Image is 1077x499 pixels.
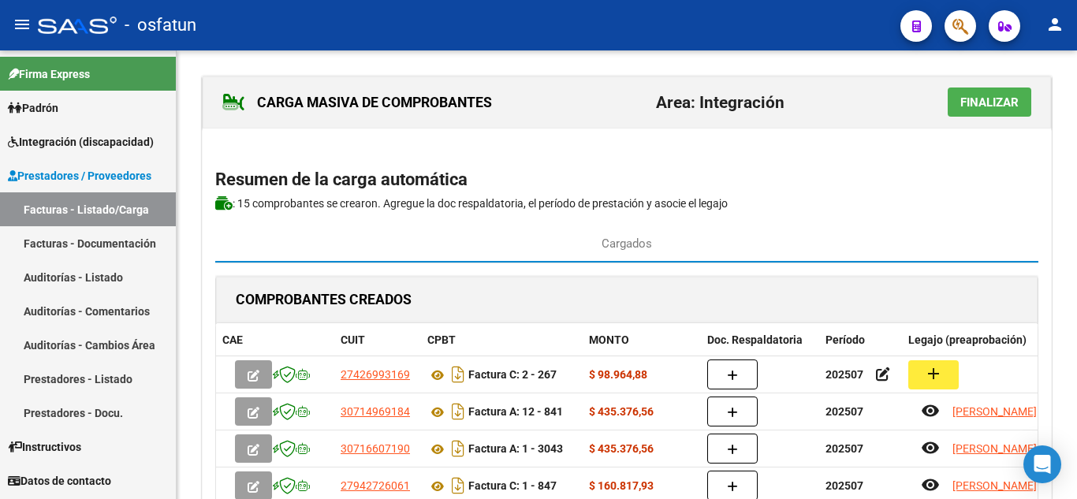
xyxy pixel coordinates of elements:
strong: $ 98.964,88 [589,368,647,381]
h2: Resumen de la carga automática [215,165,1038,195]
p: : 15 comprobantes se crearon. Agregue la doc respaldatoria [215,195,1038,212]
strong: $ 435.376,56 [589,442,654,455]
h1: COMPROBANTES CREADOS [236,287,412,312]
span: Período [825,333,865,346]
span: 27426993169 [341,368,410,381]
span: , el período de prestación y asocie el legajo [524,197,728,210]
mat-icon: remove_red_eye [921,475,940,494]
span: Cargados [602,235,652,252]
strong: $ 160.817,93 [589,479,654,492]
strong: 202507 [825,442,863,455]
strong: 202507 [825,405,863,418]
h1: CARGA MASIVA DE COMPROBANTES [222,90,492,115]
i: Descargar documento [448,399,468,424]
datatable-header-cell: Doc. Respaldatoria [701,323,819,357]
mat-icon: remove_red_eye [921,438,940,457]
mat-icon: person [1045,15,1064,34]
span: CUIT [341,333,365,346]
span: Instructivos [8,438,81,456]
i: Descargar documento [448,362,468,387]
span: [PERSON_NAME] [952,442,1037,455]
span: Datos de contacto [8,472,111,490]
span: Prestadores / Proveedores [8,167,151,184]
span: CAE [222,333,243,346]
i: Descargar documento [448,473,468,498]
strong: 202507 [825,368,863,381]
span: 27942726061 [341,479,410,492]
datatable-header-cell: Período [819,323,902,357]
datatable-header-cell: MONTO [583,323,701,357]
span: [PERSON_NAME] [952,479,1037,492]
strong: 202507 [825,479,863,492]
button: Finalizar [948,88,1031,117]
h2: Area: Integración [656,88,784,117]
mat-icon: add [924,364,943,383]
span: CPBT [427,333,456,346]
span: Doc. Respaldatoria [707,333,803,346]
strong: Factura C: 1 - 847 [468,480,557,493]
strong: $ 435.376,56 [589,405,654,418]
strong: Factura A: 1 - 3043 [468,443,563,456]
span: Legajo (preaprobación) [908,333,1027,346]
mat-icon: remove_red_eye [921,401,940,420]
span: - osfatun [125,8,196,43]
span: Finalizar [960,95,1019,110]
span: 30714969184 [341,405,410,418]
strong: Factura C: 2 - 267 [468,369,557,382]
i: Descargar documento [448,436,468,461]
mat-icon: menu [13,15,32,34]
datatable-header-cell: CAE [216,323,334,357]
div: Open Intercom Messenger [1023,445,1061,483]
span: Integración (discapacidad) [8,133,154,151]
strong: Factura A: 12 - 841 [468,406,563,419]
span: 30716607190 [341,442,410,455]
datatable-header-cell: CUIT [334,323,421,357]
span: Firma Express [8,65,90,83]
datatable-header-cell: CPBT [421,323,583,357]
span: [PERSON_NAME] [952,405,1037,418]
span: MONTO [589,333,629,346]
span: Padrón [8,99,58,117]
